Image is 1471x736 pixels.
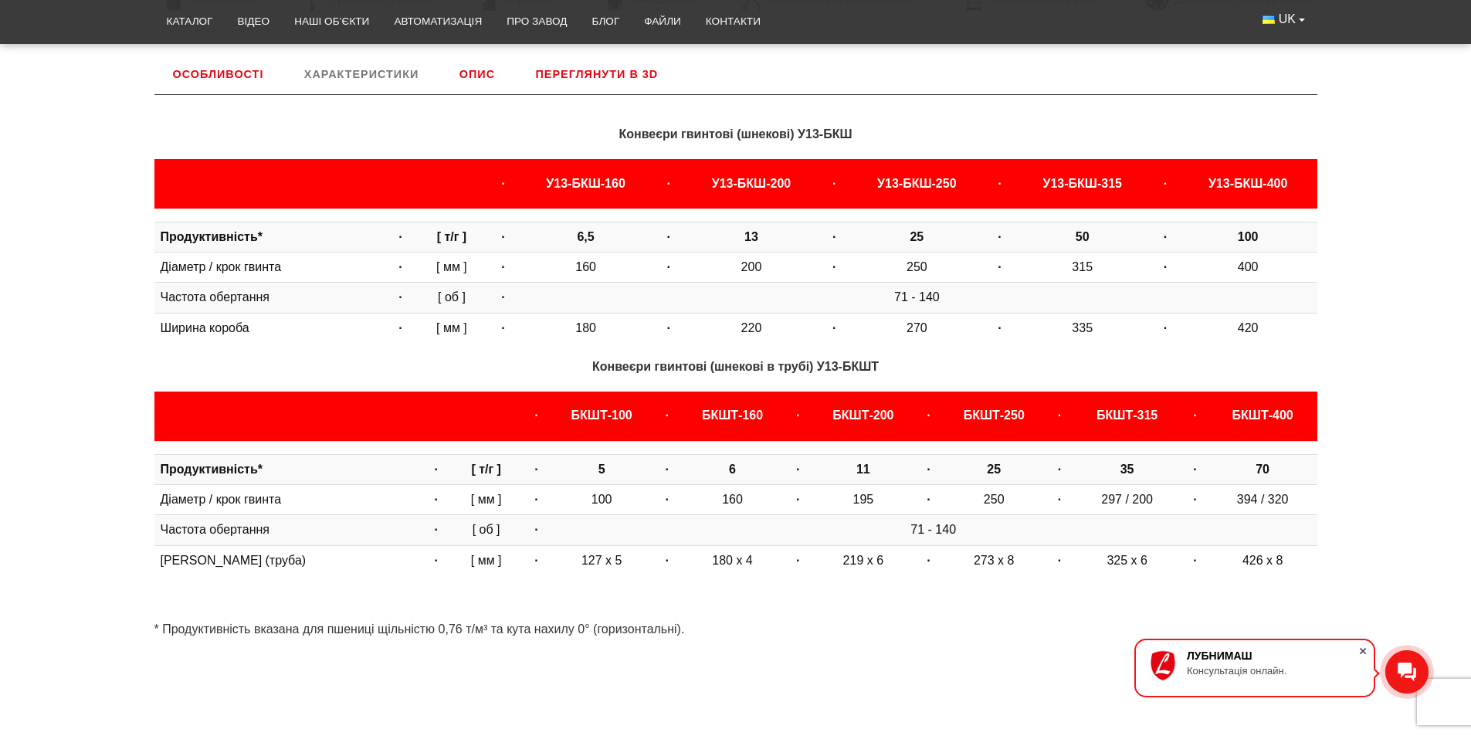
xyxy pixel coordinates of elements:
strong: · [1193,409,1196,422]
strong: · [998,177,1001,190]
div: Консультація онлайн. [1187,665,1358,677]
td: 71 - 140 [550,515,1317,545]
a: Характеристики [286,54,437,94]
td: 160 [517,253,655,283]
a: Наші об’єкти [282,5,381,39]
a: Відео [225,5,283,39]
a: Каталог [154,5,225,39]
td: Ширина короба [154,313,387,343]
strong: · [998,321,1001,334]
b: БКШТ-200 [832,409,893,422]
td: [ мм ] [449,485,523,515]
td: [ об ] [449,515,523,545]
a: Про завод [494,5,579,39]
b: 5 [598,463,605,476]
b: У13-БКШ-200 [712,177,791,190]
b: 70 [1256,463,1269,476]
strong: · [1164,230,1167,243]
strong: · [1164,177,1167,190]
b: У13-БКШ-250 [877,177,956,190]
td: 394 / 320 [1208,485,1317,515]
b: У13-БКШ-160 [546,177,625,190]
button: UK [1250,5,1317,34]
strong: · [796,493,799,506]
strong: · [1058,409,1061,422]
td: 400 [1179,253,1317,283]
td: [PERSON_NAME] (труба) [154,545,423,575]
b: БКШТ-160 [702,409,763,422]
strong: · [501,321,504,334]
strong: · [435,493,438,506]
td: 273 х 8 [942,545,1046,575]
td: 250 [848,253,986,283]
strong: · [1058,554,1061,567]
strong: · [534,523,537,536]
strong: · [398,290,402,304]
strong: · [398,260,402,273]
strong: · [1058,493,1061,506]
b: [ т/г ] [437,230,467,243]
strong: · [398,230,402,243]
td: 180 х 4 [680,545,785,575]
b: 35 [1120,463,1134,476]
strong: · [1193,493,1196,506]
strong: · [501,230,504,243]
strong: · [796,463,799,476]
a: Автоматизація [381,5,494,39]
b: У13-БКШ-400 [1208,177,1287,190]
td: [ об ] [414,283,489,313]
strong: · [666,409,669,422]
td: 127 х 5 [550,545,654,575]
b: 25 [910,230,924,243]
td: [ мм ] [449,545,523,575]
td: 297 / 200 [1073,485,1181,515]
td: [ мм ] [414,313,489,343]
td: 195 [812,485,916,515]
b: [ т/г ] [471,463,501,476]
strong: · [1193,554,1196,567]
strong: · [666,493,669,506]
img: Українська [1263,15,1275,24]
strong: · [501,260,504,273]
strong: · [666,554,669,567]
strong: · [1193,463,1196,476]
td: 335 [1013,313,1151,343]
strong: · [667,177,670,190]
b: 50 [1076,230,1090,243]
strong: · [667,321,670,334]
b: Продуктивність* [161,230,263,243]
strong: · [927,493,930,506]
strong: · [501,290,504,304]
td: Частота обертання [154,283,387,313]
strong: · [534,409,537,422]
strong: · [832,321,835,334]
a: Особливості [154,54,283,94]
td: 220 [683,313,821,343]
strong: · [927,463,930,476]
a: Файли [632,5,693,39]
strong: · [666,463,669,476]
b: 100 [1238,230,1259,243]
a: Контакти [693,5,773,39]
strong: · [832,230,835,243]
td: 160 [680,485,785,515]
a: Опис [441,54,513,94]
b: У13-БКШ-315 [1042,177,1121,190]
td: 426 х 8 [1208,545,1317,575]
strong: · [1164,260,1167,273]
a: Блог [579,5,632,39]
strong: · [796,554,799,567]
strong: · [796,409,799,422]
strong: · [435,523,438,536]
span: UK [1279,11,1296,28]
td: 200 [683,253,821,283]
td: 219 х 6 [812,545,916,575]
td: 180 [517,313,655,343]
strong: · [435,554,438,567]
td: 71 - 140 [517,283,1317,313]
strong: · [435,463,438,476]
strong: · [832,177,835,190]
td: 325 х 6 [1073,545,1181,575]
strong: · [1058,463,1061,476]
b: БКШТ-250 [964,409,1025,422]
